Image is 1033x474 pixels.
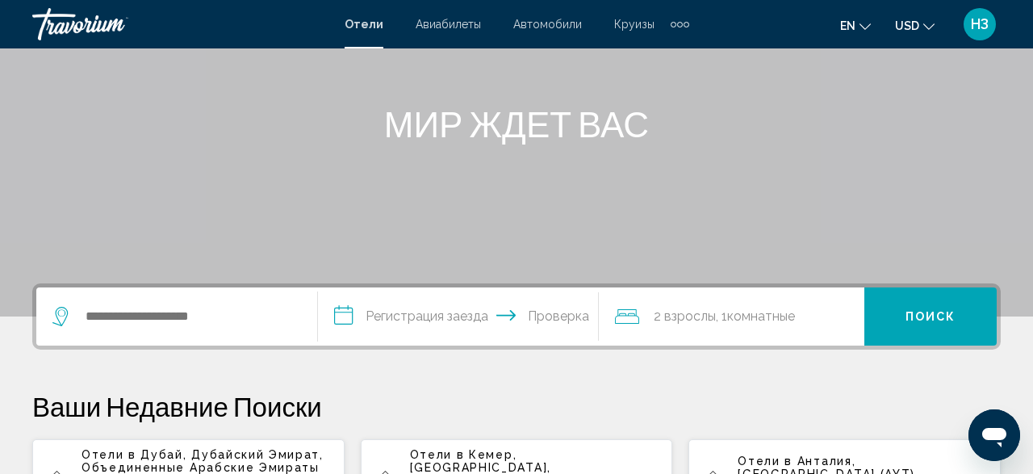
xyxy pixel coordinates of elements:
[738,455,793,468] span: Отели в
[971,16,989,32] span: НЗ
[895,19,919,32] span: USD
[968,409,1020,461] iframe: Кнопка запуска окна обмена сообщениями
[36,287,997,346] div: Поиск виджет
[664,308,716,324] span: Взрослы
[32,390,1001,422] p: Ваши Недавние Поиски
[959,7,1001,41] button: Пользовательское меню
[410,448,465,461] span: Отели в
[214,103,819,145] h1: МИР ЖДЕТ ВАС
[671,11,689,37] button: Дополнительные элементы навигации
[513,18,582,31] a: Автомобили
[614,18,655,31] a: Круизы
[345,18,383,31] a: Отели
[82,448,136,461] span: Отели в
[318,287,600,346] button: Проверка и выход даты
[727,308,795,324] span: комнатные
[864,287,997,346] button: Поиск
[32,8,328,40] a: Травориум
[716,305,795,328] span: , 1
[599,287,864,346] button: Путешественники: 2 взрослых, 0 детей
[840,14,871,37] button: Изменить язык
[654,305,716,328] span: 2
[416,18,481,31] a: Авиабилеты
[895,14,935,37] button: Изменить валюту
[840,19,855,32] span: en
[905,311,956,324] span: Поиск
